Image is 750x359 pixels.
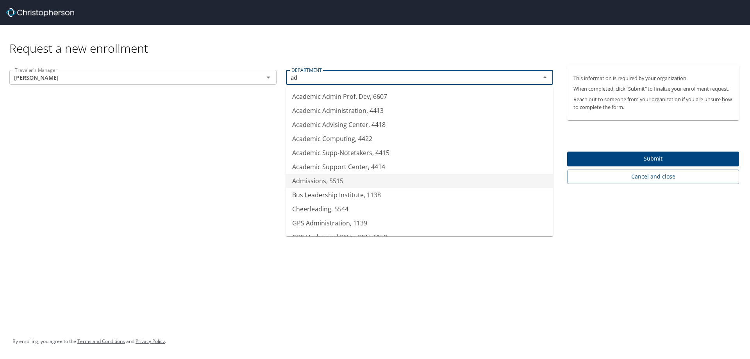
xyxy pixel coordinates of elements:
[286,174,553,188] li: Admissions, 5515
[567,170,739,184] button: Cancel and close
[573,85,733,93] p: When completed, click “Submit” to finalize your enrollment request.
[9,25,745,56] div: Request a new enrollment
[263,72,274,83] button: Open
[136,338,165,345] a: Privacy Policy
[573,172,733,182] span: Cancel and close
[539,72,550,83] button: Close
[286,104,553,118] li: Academic Administration, 4413
[573,75,733,82] p: This information is required by your organization.
[286,118,553,132] li: Academic Advising Center, 4418
[286,160,553,174] li: Academic Support Center, 4414
[573,96,733,111] p: Reach out to someone from your organization if you are unsure how to complete the form.
[77,338,125,345] a: Terms and Conditions
[286,146,553,160] li: Academic Supp-Notetakers, 4415
[286,89,553,104] li: Academic Admin Prof. Dev, 6607
[6,8,74,17] img: cbt logo
[286,132,553,146] li: Academic Computing, 4422
[567,152,739,167] button: Submit
[12,332,166,351] div: By enrolling, you agree to the and .
[286,188,553,202] li: Bus Leadership Institute, 1138
[286,230,553,244] li: GPS Undergrad RN to BSN, 1159
[286,202,553,216] li: Cheerleading, 5544
[286,216,553,230] li: GPS Administration, 1139
[573,154,733,164] span: Submit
